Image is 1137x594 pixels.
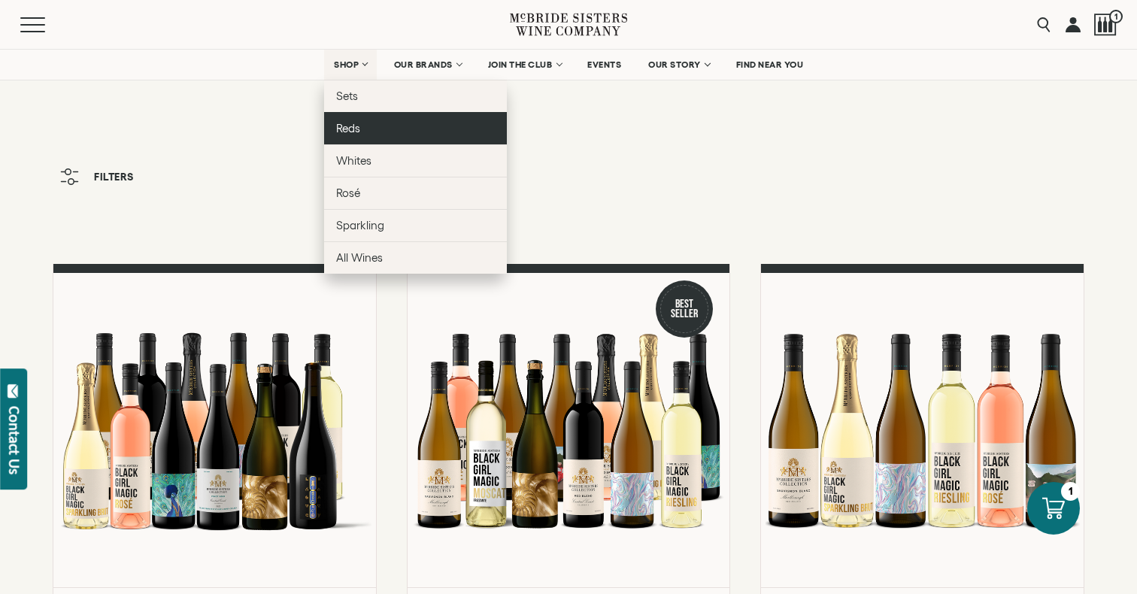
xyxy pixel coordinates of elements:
a: EVENTS [578,50,631,80]
span: Whites [336,154,371,167]
span: Reds [336,122,360,135]
div: Contact Us [7,406,22,474]
span: All Wines [336,251,383,264]
a: OUR STORY [638,50,719,80]
span: JOIN THE CLUB [488,59,553,70]
span: Sets [336,89,358,102]
button: Filters [53,161,141,192]
span: OUR BRANDS [394,59,453,70]
a: Reds [324,112,507,144]
span: Sparkling [336,219,384,232]
a: Rosé [324,177,507,209]
span: OUR STORY [648,59,701,70]
span: SHOP [334,59,359,70]
a: FIND NEAR YOU [726,50,814,80]
button: Mobile Menu Trigger [20,17,74,32]
span: FIND NEAR YOU [736,59,804,70]
a: All Wines [324,241,507,274]
a: Sparkling [324,209,507,241]
span: EVENTS [587,59,621,70]
a: SHOP [324,50,377,80]
span: Rosé [336,186,360,199]
a: Whites [324,144,507,177]
span: Filters [94,171,134,182]
span: 1 [1109,10,1123,23]
a: OUR BRANDS [384,50,471,80]
div: 1 [1061,482,1080,501]
a: JOIN THE CLUB [478,50,571,80]
a: Sets [324,80,507,112]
